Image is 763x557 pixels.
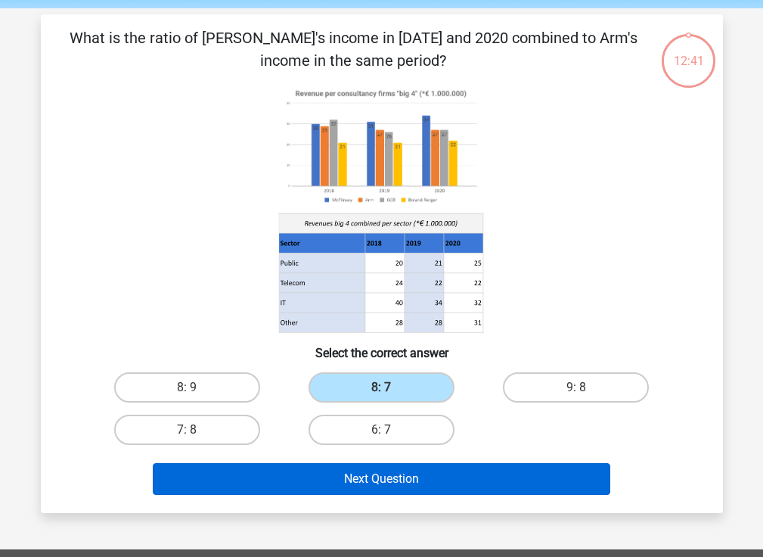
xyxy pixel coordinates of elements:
p: What is the ratio of [PERSON_NAME]'s income in [DATE] and 2020 combined to Arm's income in the sa... [65,26,642,72]
label: 8: 9 [114,372,260,403]
label: 7: 8 [114,415,260,445]
div: 12:41 [660,33,717,70]
h6: Select the correct answer [65,334,699,360]
label: 9: 8 [503,372,649,403]
label: 6: 7 [309,415,454,445]
button: Next Question [153,463,610,495]
label: 8: 7 [309,372,454,403]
